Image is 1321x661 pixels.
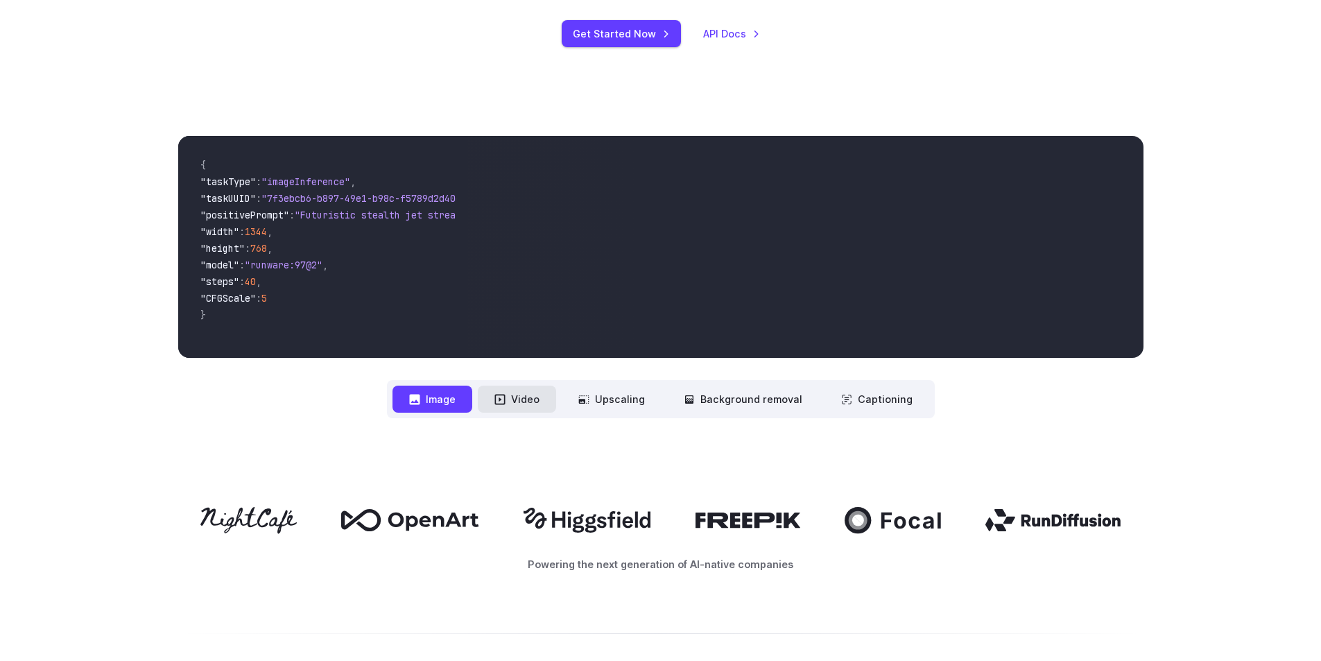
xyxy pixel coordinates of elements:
[478,386,556,413] button: Video
[256,192,261,205] span: :
[200,159,206,171] span: {
[261,292,267,304] span: 5
[200,275,239,288] span: "steps"
[200,292,256,304] span: "CFGScale"
[256,292,261,304] span: :
[256,275,261,288] span: ,
[295,209,800,221] span: "Futuristic stealth jet streaking through a neon-lit cityscape with glowing purple exhaust"
[392,386,472,413] button: Image
[267,225,273,238] span: ,
[322,259,328,271] span: ,
[261,192,472,205] span: "7f3ebcb6-b897-49e1-b98c-f5789d2d40d7"
[350,175,356,188] span: ,
[200,242,245,255] span: "height"
[562,20,681,47] a: Get Started Now
[703,26,760,42] a: API Docs
[239,225,245,238] span: :
[245,259,322,271] span: "runware:97@2"
[200,209,289,221] span: "positivePrompt"
[562,386,662,413] button: Upscaling
[261,175,350,188] span: "imageInference"
[239,275,245,288] span: :
[256,175,261,188] span: :
[200,192,256,205] span: "taskUUID"
[245,225,267,238] span: 1344
[178,556,1143,572] p: Powering the next generation of AI-native companies
[250,242,267,255] span: 768
[824,386,929,413] button: Captioning
[200,259,239,271] span: "model"
[267,242,273,255] span: ,
[200,309,206,321] span: }
[239,259,245,271] span: :
[200,225,239,238] span: "width"
[200,175,256,188] span: "taskType"
[245,242,250,255] span: :
[289,209,295,221] span: :
[245,275,256,288] span: 40
[667,386,819,413] button: Background removal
